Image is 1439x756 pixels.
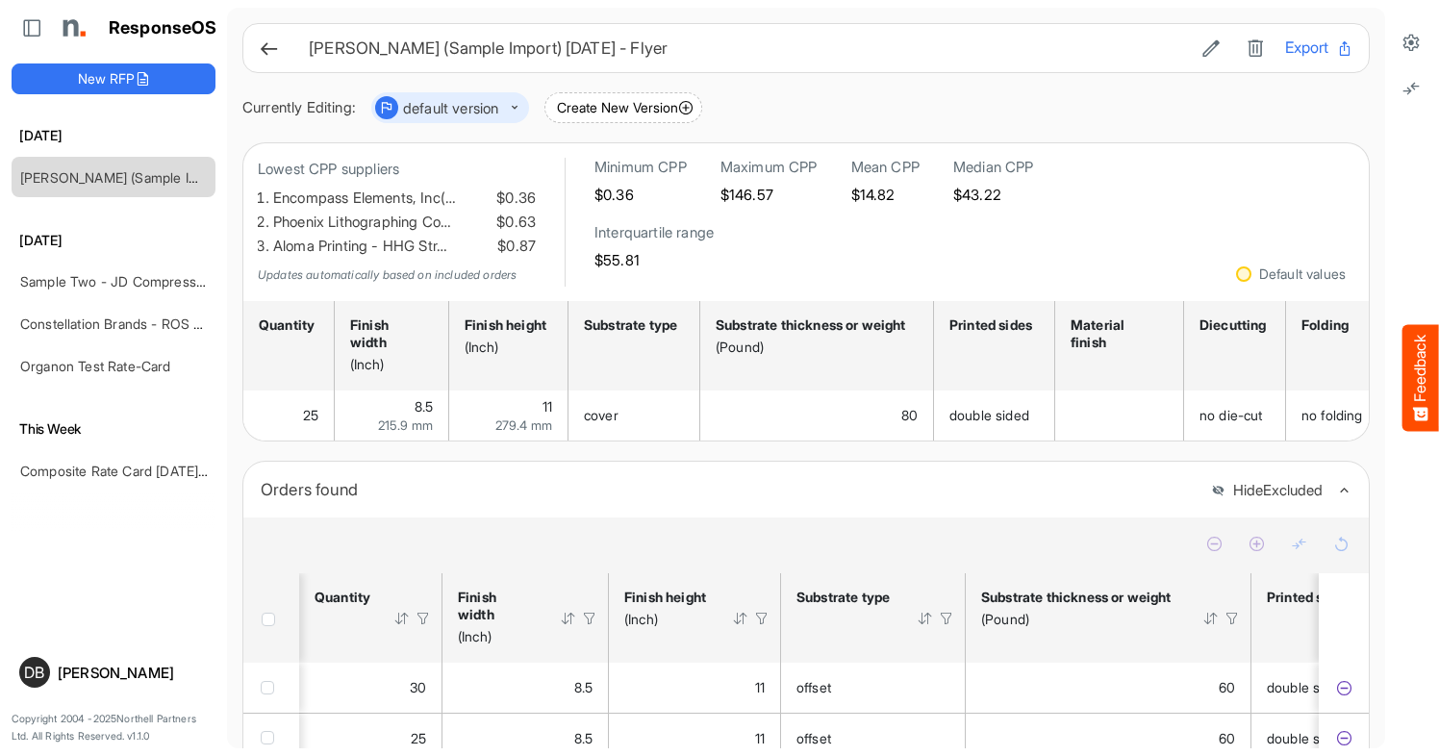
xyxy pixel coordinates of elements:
[1267,589,1351,606] div: Printed sides
[442,663,609,713] td: 8.5 is template cell Column Header httpsnorthellcomontologiesmapping-rulesmeasurementhasfinishsiz...
[720,158,818,177] h6: Maximum CPP
[1219,730,1235,746] span: 60
[465,339,546,356] div: (Inch)
[796,679,831,695] span: offset
[259,316,313,334] div: Quantity
[315,589,368,606] div: Quantity
[58,666,208,680] div: [PERSON_NAME]
[1286,391,1386,441] td: no folding is template cell Column Header httpsnorthellcomontologiesmapping-rulesmanufacturinghas...
[273,211,536,235] li: Phoenix Lithographing Co…
[981,589,1177,606] div: Substrate thickness or weight
[953,158,1034,177] h6: Median CPP
[1319,663,1373,713] td: f890900c-95bd-4b22-b04e-fb67ab86b0f9 is template cell Column Header
[720,187,818,203] h5: $146.57
[1334,729,1353,748] button: Exclude
[966,663,1251,713] td: 60 is template cell Column Header httpsnorthellcomontologiesmapping-rulesmaterialhasmaterialthick...
[273,235,536,259] li: Aloma Printing - HHG Str…
[755,730,765,746] span: 11
[609,663,781,713] td: 11 is template cell Column Header httpsnorthellcomontologiesmapping-rulesmeasurementhasfinishsize...
[495,417,552,433] span: 279.4 mm
[851,187,920,203] h5: $14.82
[574,679,593,695] span: 8.5
[12,230,215,251] h6: [DATE]
[1301,407,1363,423] span: no folding
[574,730,593,746] span: 8.5
[938,610,955,627] div: Filter Icon
[1184,391,1286,441] td: no die-cut is template cell Column Header httpsnorthellcomontologiesmapping-rulesmanufacturinghas...
[781,663,966,713] td: offset is template cell Column Header httpsnorthellcomontologiesmapping-rulesmaterialhassubstrate...
[1251,663,1425,713] td: double sided is template cell Column Header httpsnorthellcomontologiesmapping-rulesmanufacturingh...
[109,18,217,38] h1: ResponseOS
[20,358,171,374] a: Organon Test Rate-Card
[410,679,426,695] span: 30
[716,339,912,356] div: (Pound)
[796,589,892,606] div: Substrate type
[543,398,552,415] span: 11
[755,679,765,695] span: 11
[1224,610,1241,627] div: Filter Icon
[303,407,318,423] span: 25
[1241,36,1270,61] button: Delete
[24,665,44,680] span: DB
[716,316,912,334] div: Substrate thickness or weight
[981,611,1177,628] div: (Pound)
[934,391,1055,441] td: double sided is template cell Column Header httpsnorthellcomontologiesmapping-rulesmanufacturingh...
[1211,483,1323,499] button: HideExcluded
[493,235,536,259] span: $0.87
[1199,316,1264,334] div: Diecutting
[350,316,427,351] div: Finish width
[584,316,678,334] div: Substrate type
[12,711,215,744] p: Copyright 2004 - 2025 Northell Partners Ltd. All Rights Reserved. v 1.1.0
[20,169,319,186] a: [PERSON_NAME] (Sample Import) [DATE] - Flyer
[20,315,231,332] a: Constellation Brands - ROS prices
[411,730,426,746] span: 25
[544,92,702,123] button: Create New Version
[261,476,1197,503] div: Orders found
[901,407,918,423] span: 80
[12,63,215,94] button: New RFP
[350,356,427,373] div: (Inch)
[20,463,248,479] a: Composite Rate Card [DATE]_smaller
[53,9,91,47] img: Northell
[1197,36,1225,61] button: Edit
[1055,391,1184,441] td: is template cell Column Header httpsnorthellcomontologiesmapping-rulesmanufacturinghassubstratefi...
[796,730,831,746] span: offset
[242,96,356,120] div: Currently Editing:
[851,158,920,177] h6: Mean CPP
[1334,678,1353,697] button: Exclude
[1267,730,1347,746] span: double sided
[243,391,335,441] td: 25 is template cell Column Header httpsnorthellcomontologiesmapping-rulesorderhasquantity
[624,589,707,606] div: Finish height
[309,40,1181,57] h6: [PERSON_NAME] (Sample Import) [DATE] - Flyer
[258,267,517,282] em: Updates automatically based on included orders
[449,391,568,441] td: 11 is template cell Column Header httpsnorthellcomontologiesmapping-rulesmeasurementhasfinishsize...
[1267,679,1347,695] span: double sided
[20,273,224,290] a: Sample Two - JD Compressed 2
[465,316,546,334] div: Finish height
[415,398,433,415] span: 8.5
[1301,316,1364,334] div: Folding
[1219,679,1235,695] span: 60
[258,158,536,182] p: Lowest CPP suppliers
[415,610,432,627] div: Filter Icon
[12,418,215,440] h6: This Week
[12,125,215,146] h6: [DATE]
[378,417,433,433] span: 215.9 mm
[458,628,535,645] div: (Inch)
[299,663,442,713] td: 30 is template cell Column Header httpsnorthellcomontologiesmapping-rulesorderhasquantity
[1071,316,1162,351] div: Material finish
[568,391,700,441] td: cover is template cell Column Header httpsnorthellcomontologiesmapping-rulesmaterialhassubstratem...
[243,663,299,713] td: checkbox
[335,391,449,441] td: 8.5 is template cell Column Header httpsnorthellcomontologiesmapping-rulesmeasurementhasfinishsiz...
[458,589,535,623] div: Finish width
[624,611,707,628] div: (Inch)
[243,573,299,663] th: Header checkbox
[953,187,1034,203] h5: $43.22
[594,187,687,203] h5: $0.36
[949,316,1033,334] div: Printed sides
[492,187,536,211] span: $0.36
[1259,267,1346,281] div: Default values
[273,187,536,211] li: Encompass Elements, Inc(…
[594,158,687,177] h6: Minimum CPP
[753,610,770,627] div: Filter Icon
